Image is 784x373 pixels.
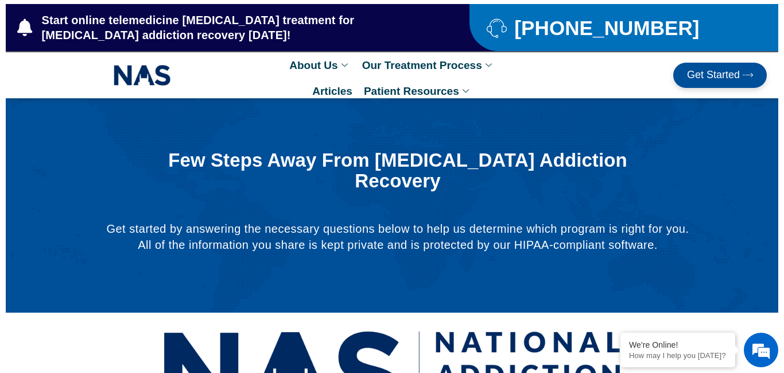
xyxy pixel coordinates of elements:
span: We're online! [67,113,158,229]
h1: Few Steps Away From [MEDICAL_DATA] Addiction Recovery [124,146,659,188]
p: Get started by answering the necessary questions below to help us determine which program is righ... [95,217,688,249]
span: Start online telemedicine [MEDICAL_DATA] treatment for [MEDICAL_DATA] addiction recovery [DATE]! [33,9,418,39]
span: [PHONE_NUMBER] [506,17,693,31]
div: Chat with us now [77,60,210,75]
a: Our Treatment Process [351,48,495,74]
a: Patient Resources [352,74,472,100]
div: We're Online! [629,340,727,349]
textarea: Type your message and hit 'Enter' [6,314,219,354]
a: Get Started [667,59,761,84]
textarea: Type your message and hit 'Enter' [6,250,219,290]
span: We're online! [67,145,158,261]
a: Start online telemedicine [MEDICAL_DATA] treatment for [MEDICAL_DATA] addiction recovery [DATE]! [11,9,418,39]
div: Navigation go back [13,59,30,76]
div: Minimize live chat window [188,6,216,33]
a: Articles [301,74,352,100]
a: About Us [278,48,350,74]
span: Get Started [681,66,734,77]
a: [PHONE_NUMBER] [481,14,744,34]
img: NAS_email_signature-removebg-preview.png [108,58,165,84]
p: How may I help you today? [629,351,727,360]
